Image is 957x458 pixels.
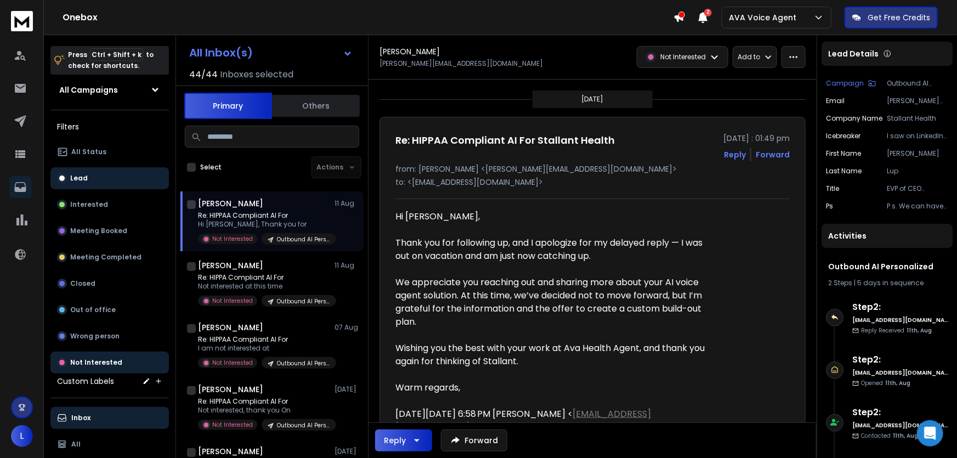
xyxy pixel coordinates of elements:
[826,97,845,105] p: Email
[50,141,169,163] button: All Status
[380,46,440,57] h1: [PERSON_NAME]
[723,133,790,144] p: [DATE] : 01:49 pm
[729,12,801,23] p: AVA Voice Agent
[180,42,361,64] button: All Inbox(s)
[212,297,253,305] p: Not Interested
[335,261,359,270] p: 11 Aug
[395,381,716,394] p: Warm regards,
[395,408,716,434] div: [DATE][DATE] 6:58 PM [PERSON_NAME] < > wrote:
[50,273,169,295] button: Closed
[887,79,948,88] p: Outbound AI Personalized
[375,429,432,451] button: Reply
[189,47,253,58] h1: All Inbox(s)
[887,167,948,176] p: Lup
[893,432,918,440] span: 11th, Aug
[887,149,948,158] p: [PERSON_NAME]
[198,273,330,282] p: Re: HIPPA Compliant AI For
[198,322,263,333] h1: [PERSON_NAME]
[200,163,222,172] label: Select
[907,326,932,335] span: 11th, Aug
[887,97,948,105] p: [PERSON_NAME][EMAIL_ADDRESS][DOMAIN_NAME]
[917,420,943,446] div: Open Intercom Messenger
[198,220,330,229] p: Hi [PERSON_NAME], Thank you for
[63,11,673,24] h1: Onebox
[852,406,948,419] h6: Step 2 :
[852,353,948,366] h6: Step 2 :
[198,406,330,415] p: Not interested, thank you On
[90,48,143,61] span: Ctrl + Shift + k
[50,119,169,134] h3: Filters
[70,306,116,314] p: Out of office
[852,316,948,324] h6: [EMAIL_ADDRESS][DOMAIN_NAME]
[724,149,746,160] button: Reply
[198,397,330,406] p: Re: HIPPAA Compliant AI For
[384,435,406,446] div: Reply
[272,94,360,118] button: Others
[852,421,948,429] h6: [EMAIL_ADDRESS][DOMAIN_NAME]
[277,421,330,429] p: Outbound AI Personalized
[70,253,141,262] p: Meeting Completed
[826,132,860,140] p: icebreaker
[852,301,948,314] h6: Step 2 :
[441,429,507,451] button: Forward
[826,202,833,211] p: ps
[220,68,293,81] h3: Inboxes selected
[198,260,263,271] h1: [PERSON_NAME]
[189,68,218,81] span: 44 / 44
[395,210,716,223] p: Hi [PERSON_NAME],
[704,9,712,16] span: 2
[395,236,716,263] p: Thank you for following up, and I apologize for my delayed reply — I was out on vacation and am j...
[198,446,263,457] h1: [PERSON_NAME]
[857,278,924,287] span: 5 days in sequence
[70,332,120,341] p: Wrong person
[198,282,330,291] p: Not interested at this time
[395,163,790,174] p: from: [PERSON_NAME] <[PERSON_NAME][EMAIL_ADDRESS][DOMAIN_NAME]>
[50,167,169,189] button: Lead
[68,49,154,71] p: Press to check for shortcuts.
[277,235,330,244] p: Outbound AI Personalized
[868,12,930,23] p: Get Free Credits
[198,335,330,344] p: Re: HIPPAA Compliant AI For
[861,326,932,335] p: Reply Received
[70,279,95,288] p: Closed
[50,433,169,455] button: All
[756,149,790,160] div: Forward
[828,279,946,287] div: |
[71,414,90,422] p: Inbox
[50,246,169,268] button: Meeting Completed
[582,95,604,104] p: [DATE]
[828,278,852,287] span: 2 Steps
[887,202,948,211] p: P.s. We can have our AI connect with virtually every EMR and EHR. Feel free to respond with Stall...
[852,369,948,377] h6: [EMAIL_ADDRESS][DOMAIN_NAME]
[395,408,651,433] a: [EMAIL_ADDRESS][DOMAIN_NAME]
[395,133,615,148] h1: Re: HIPPAA Compliant AI For Stallant Health
[660,53,706,61] p: Not Interested
[198,344,330,353] p: I am not interested at
[826,149,861,158] p: First Name
[335,323,359,332] p: 07 Aug
[335,385,359,394] p: [DATE]
[277,359,330,367] p: Outbound AI Personalized
[887,132,948,140] p: I saw on LinkedIn that you're leading operations to ensure top-notch care at Stallant Health. It'...
[738,53,760,61] p: Add to
[71,440,81,449] p: All
[11,425,33,447] button: L
[395,276,716,329] p: We appreciate you reaching out and sharing more about your AI voice agent solution. At this time,...
[198,384,263,395] h1: [PERSON_NAME]
[861,432,918,440] p: Contacted
[212,235,253,243] p: Not Interested
[826,184,839,193] p: title
[50,407,169,429] button: Inbox
[198,211,330,220] p: Re: HIPPAA Compliant AI For
[50,194,169,216] button: Interested
[59,84,118,95] h1: All Campaigns
[212,421,253,429] p: Not Interested
[887,114,948,123] p: Stallant Health
[822,224,953,248] div: Activities
[57,376,114,387] h3: Custom Labels
[50,299,169,321] button: Out of office
[861,379,910,387] p: Opened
